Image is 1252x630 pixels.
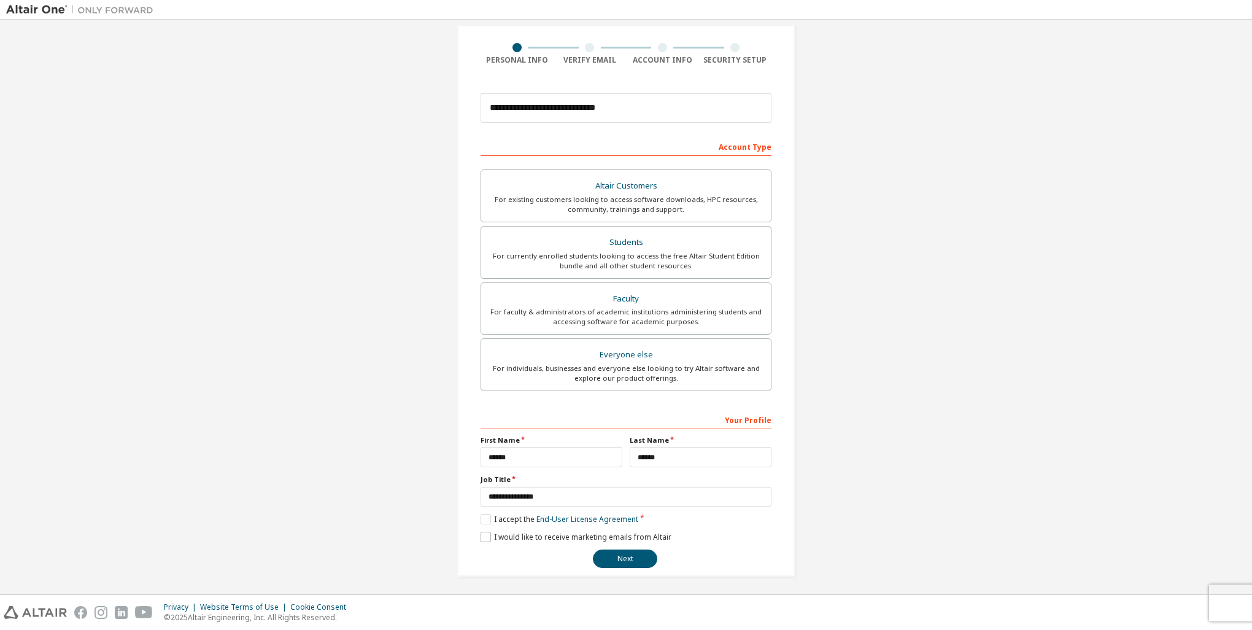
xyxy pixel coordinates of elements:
div: Verify Email [554,55,627,65]
img: instagram.svg [95,606,107,619]
div: For existing customers looking to access software downloads, HPC resources, community, trainings ... [489,195,763,214]
div: Website Terms of Use [200,602,290,612]
p: © 2025 Altair Engineering, Inc. All Rights Reserved. [164,612,354,623]
div: Your Profile [481,410,771,429]
div: Everyone else [489,346,763,364]
img: youtube.svg [135,606,153,619]
div: Account Info [626,55,699,65]
div: Faculty [489,290,763,308]
a: End-User License Agreement [536,514,638,524]
div: Security Setup [699,55,772,65]
button: Next [593,550,657,568]
img: linkedin.svg [115,606,128,619]
div: Account Type [481,136,771,156]
img: altair_logo.svg [4,606,67,619]
div: Cookie Consent [290,602,354,612]
div: Personal Info [481,55,554,65]
div: For faculty & administrators of academic institutions administering students and accessing softwa... [489,307,763,327]
label: I would like to receive marketing emails from Altair [481,532,671,542]
div: Privacy [164,602,200,612]
label: First Name [481,435,622,445]
label: Job Title [481,475,771,484]
label: I accept the [481,514,638,524]
div: Students [489,234,763,251]
div: Altair Customers [489,177,763,195]
img: Altair One [6,4,160,16]
div: For individuals, businesses and everyone else looking to try Altair software and explore our prod... [489,364,763,383]
img: facebook.svg [74,606,87,619]
label: Last Name [630,435,771,445]
div: For currently enrolled students looking to access the free Altair Student Edition bundle and all ... [489,251,763,271]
